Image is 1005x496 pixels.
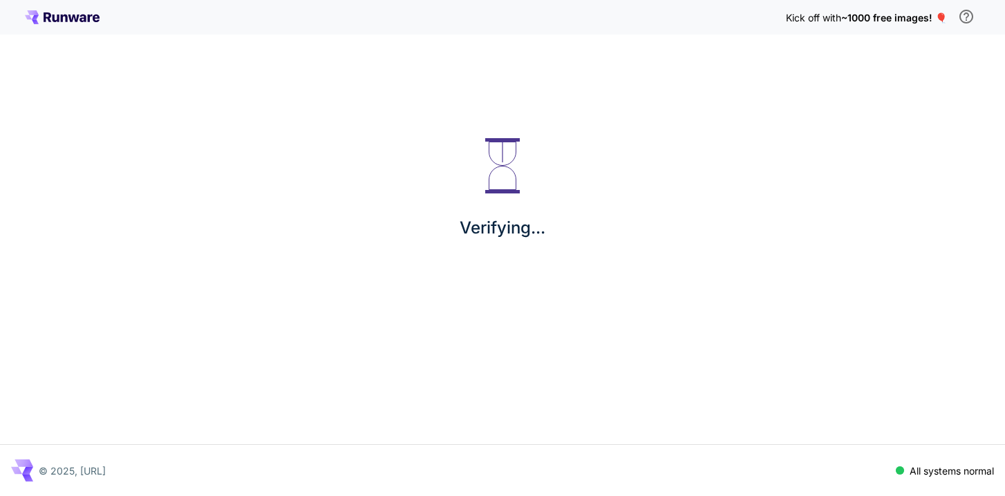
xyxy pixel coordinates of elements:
p: © 2025, [URL] [39,464,106,478]
span: ~1000 free images! 🎈 [841,12,947,23]
span: Kick off with [786,12,841,23]
p: All systems normal [910,464,994,478]
button: In order to qualify for free credit, you need to sign up with a business email address and click ... [952,3,980,30]
p: Verifying... [460,216,545,240]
